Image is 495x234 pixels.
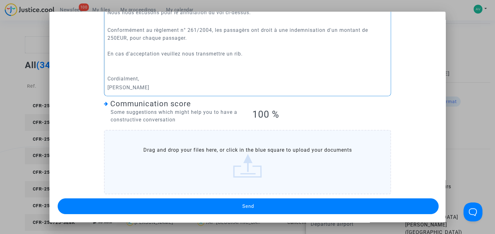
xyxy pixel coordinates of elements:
p: [PERSON_NAME] [107,84,388,91]
button: Send [58,198,439,214]
h1: 100 % [252,109,391,120]
p: Conformément au règlement n° 261/2004, les passagèrs ont droit à une indemnisation d'un montant d... [107,26,388,58]
div: Some suggestions which might help you to have a constructive conversation [104,108,243,124]
span: Communication score [110,99,191,108]
iframe: Help Scout Beacon - Open [463,202,482,221]
span: Send [242,203,254,209]
p: Cordialment, [107,59,388,83]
